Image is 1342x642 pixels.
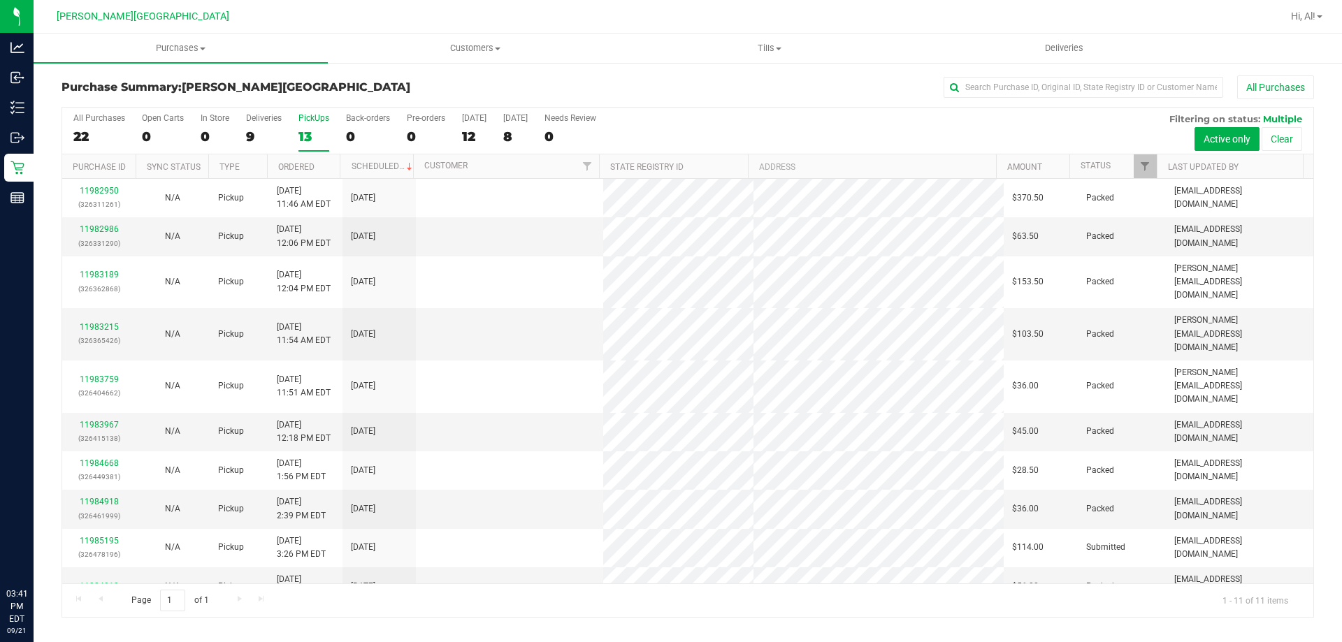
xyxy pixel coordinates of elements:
span: [DATE] [351,580,375,593]
span: Pickup [218,328,244,341]
button: N/A [165,275,180,289]
button: N/A [165,230,180,243]
button: Clear [1262,127,1302,151]
span: [DATE] [351,328,375,341]
div: In Store [201,113,229,123]
span: $36.00 [1012,502,1039,516]
span: Submitted [1086,541,1125,554]
span: [DATE] [351,502,375,516]
span: Packed [1086,230,1114,243]
span: [PERSON_NAME][EMAIL_ADDRESS][DOMAIN_NAME] [1174,262,1305,302]
div: 0 [201,129,229,145]
span: [DATE] [351,379,375,393]
th: Address [748,154,996,179]
span: $45.00 [1012,425,1039,438]
div: [DATE] [503,113,528,123]
a: Customer [424,161,468,170]
span: Packed [1086,191,1114,205]
div: 9 [246,129,282,145]
div: 0 [346,129,390,145]
a: Scheduled [352,161,415,171]
a: Purchases [34,34,328,63]
a: Customers [328,34,622,63]
button: N/A [165,328,180,341]
span: [PERSON_NAME][EMAIL_ADDRESS][DOMAIN_NAME] [1174,314,1305,354]
p: 03:41 PM EDT [6,588,27,625]
span: Pickup [218,541,244,554]
span: Pickup [218,502,244,516]
button: N/A [165,502,180,516]
a: 11983189 [80,270,119,279]
div: 13 [298,129,329,145]
div: 0 [142,129,184,145]
a: Tills [622,34,916,63]
span: [PERSON_NAME][GEOGRAPHIC_DATA] [182,80,410,94]
span: $370.50 [1012,191,1044,205]
span: Tills [623,42,916,54]
span: [DATE] 12:43 PM EDT [277,573,331,599]
span: Deliveries [1026,42,1102,54]
p: (326311261) [71,198,127,211]
span: Not Applicable [165,581,180,591]
button: N/A [165,379,180,393]
span: [PERSON_NAME][GEOGRAPHIC_DATA] [57,10,229,22]
span: [DATE] 11:54 AM EDT [277,321,331,347]
a: 11983967 [80,420,119,430]
span: Packed [1086,502,1114,516]
span: [DATE] [351,464,375,477]
span: [PERSON_NAME][EMAIL_ADDRESS][DOMAIN_NAME] [1174,366,1305,407]
div: Back-orders [346,113,390,123]
span: Not Applicable [165,277,180,286]
a: Status [1081,161,1111,170]
span: Customers [329,42,621,54]
span: $153.50 [1012,275,1044,289]
a: State Registry ID [610,162,684,172]
p: 09/21 [6,625,27,636]
div: 0 [407,129,445,145]
a: 11982950 [80,186,119,196]
span: Packed [1086,425,1114,438]
a: Filter [576,154,599,178]
span: $63.50 [1012,230,1039,243]
span: Not Applicable [165,193,180,203]
div: 12 [462,129,486,145]
p: (326449381) [71,470,127,483]
span: Packed [1086,464,1114,477]
a: Amount [1007,162,1042,172]
input: 1 [160,590,185,611]
inline-svg: Inventory [10,101,24,115]
span: $36.00 [1012,379,1039,393]
span: Packed [1086,379,1114,393]
div: 22 [73,129,125,145]
span: Not Applicable [165,465,180,475]
span: [EMAIL_ADDRESS][DOMAIN_NAME] [1174,457,1305,483]
a: Purchase ID [73,162,126,172]
div: PickUps [298,113,329,123]
span: Purchases [34,42,328,54]
span: Pickup [218,580,244,593]
a: Last Updated By [1168,162,1239,172]
span: [DATE] 12:18 PM EDT [277,418,331,445]
a: Filter [1134,154,1157,178]
div: 0 [544,129,596,145]
span: [DATE] [351,425,375,438]
inline-svg: Reports [10,191,24,205]
span: [DATE] 11:46 AM EDT [277,184,331,211]
span: Not Applicable [165,329,180,339]
span: [EMAIL_ADDRESS][DOMAIN_NAME] [1174,223,1305,249]
a: 11983759 [80,374,119,384]
span: Not Applicable [165,426,180,436]
button: Active only [1195,127,1260,151]
div: Open Carts [142,113,184,123]
p: (326478196) [71,548,127,561]
a: 11985195 [80,536,119,546]
span: Packed [1086,275,1114,289]
div: Pre-orders [407,113,445,123]
span: [EMAIL_ADDRESS][DOMAIN_NAME] [1174,495,1305,522]
span: $28.50 [1012,464,1039,477]
p: (326415138) [71,432,127,445]
a: 11984018 [80,581,119,591]
span: Page of 1 [120,590,220,611]
div: All Purchases [73,113,125,123]
span: [DATE] [351,191,375,205]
